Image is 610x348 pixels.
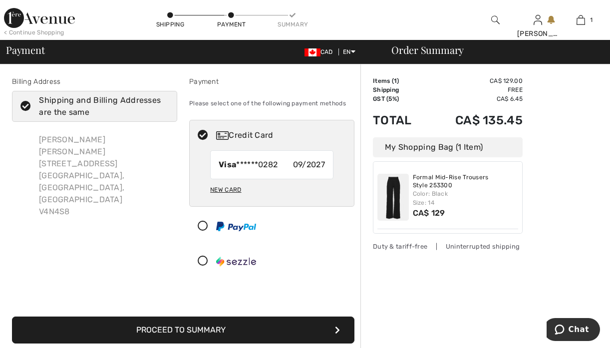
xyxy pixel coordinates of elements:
[547,318,600,343] iframe: Opens a widget where you can chat to one of our agents
[189,76,354,87] div: Payment
[210,181,241,198] div: New Card
[4,28,64,37] div: < Continue Shopping
[217,20,247,29] div: Payment
[577,14,585,26] img: My Bag
[343,48,355,55] span: EN
[278,20,307,29] div: Summary
[413,208,445,218] span: CA$ 129
[427,85,523,94] td: Free
[379,45,604,55] div: Order Summary
[373,76,427,85] td: Items ( )
[534,14,542,26] img: My Info
[373,137,523,157] div: My Shopping Bag (1 Item)
[413,174,519,189] a: Formal Mid-Rise Trousers Style 253300
[6,45,44,55] span: Payment
[427,103,523,137] td: CA$ 135.45
[373,103,427,137] td: Total
[517,28,559,39] div: [PERSON_NAME]
[377,174,409,221] img: Formal Mid-Rise Trousers Style 253300
[373,242,523,251] div: Duty & tariff-free | Uninterrupted shipping
[491,14,500,26] img: search the website
[293,159,325,171] span: 09/2027
[39,94,162,118] div: Shipping and Billing Addresses are the same
[155,20,185,29] div: Shipping
[427,76,523,85] td: CA$ 129.00
[12,317,354,344] button: Proceed to Summary
[590,15,593,24] span: 1
[305,48,337,55] span: CAD
[413,189,519,207] div: Color: Black Size: 14
[427,94,523,103] td: CA$ 6.45
[216,131,229,140] img: Credit Card
[305,48,320,56] img: Canadian Dollar
[216,257,256,267] img: Sezzle
[373,94,427,103] td: GST (5%)
[31,126,177,226] div: [PERSON_NAME] [PERSON_NAME] [STREET_ADDRESS] [GEOGRAPHIC_DATA], [GEOGRAPHIC_DATA], [GEOGRAPHIC_DA...
[534,15,542,24] a: Sign In
[189,91,354,116] div: Please select one of the following payment methods
[373,85,427,94] td: Shipping
[394,77,397,84] span: 1
[219,160,236,169] strong: Visa
[560,14,602,26] a: 1
[216,222,256,231] img: PayPal
[4,8,75,28] img: 1ère Avenue
[12,76,177,87] div: Billing Address
[216,129,347,141] div: Credit Card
